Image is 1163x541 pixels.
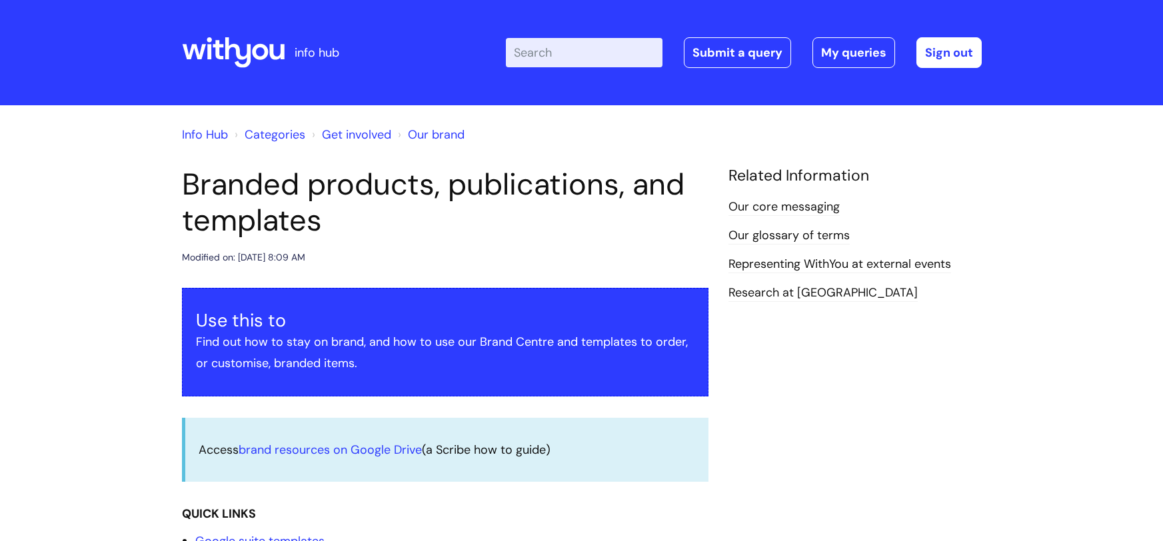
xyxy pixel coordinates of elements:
a: My queries [812,37,895,68]
a: Our brand [408,127,465,143]
a: Submit a query [684,37,791,68]
h1: Branded products, publications, and templates [182,167,708,239]
div: | - [506,37,982,68]
a: Representing WithYou at external events [728,256,951,273]
p: Access (a Scribe how to guide) [199,439,695,460]
h3: Use this to [196,310,694,331]
p: info hub [295,42,339,63]
a: Our core messaging [728,199,840,216]
a: Info Hub [182,127,228,143]
div: Modified on: [DATE] 8:09 AM [182,249,305,266]
strong: QUICK LINKS [182,506,256,522]
input: Search [506,38,662,67]
li: Get involved [309,124,391,145]
p: Find out how to stay on brand, and how to use our Brand Centre and templates to order, or customi... [196,331,694,374]
li: Solution home [231,124,305,145]
a: Get involved [322,127,391,143]
a: brand resources on Google Drive [239,442,422,458]
li: Our brand [395,124,465,145]
a: Research at [GEOGRAPHIC_DATA] [728,284,918,302]
a: Our glossary of terms [728,227,850,245]
a: Sign out [916,37,982,68]
a: Categories [245,127,305,143]
h4: Related Information [728,167,982,185]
